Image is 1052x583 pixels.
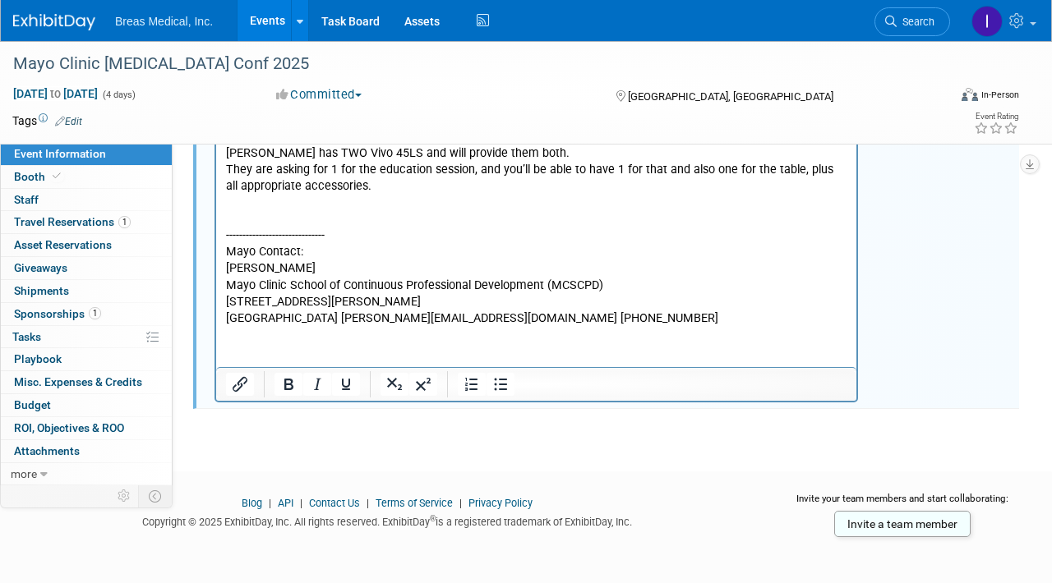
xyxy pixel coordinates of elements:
[265,497,275,509] span: |
[309,497,360,509] a: Contact Us
[14,398,51,411] span: Budget
[155,469,604,483] b: Comprehensive Intensive Tutorial:
[897,16,934,28] span: Search
[53,172,61,181] i: Booth reservation complete
[17,320,132,334] b: Paying by Credit Card
[55,116,82,127] a: Edit
[43,303,631,319] li: Please do not proceed to pay until after countersigned agreement has been returned.
[1,303,172,325] a: Sponsorships1
[362,497,373,509] span: |
[11,467,37,480] span: more
[14,215,131,228] span: Travel Reservations
[14,261,67,274] span: Giveaways
[14,238,112,251] span: Asset Reservations
[1,166,172,188] a: Booth
[430,514,436,523] sup: ®
[332,373,360,396] button: Underline
[1,257,172,279] a: Giveaways
[14,421,124,434] span: ROI, Objectives & ROO
[118,216,131,228] span: 1
[43,287,631,303] li: Agreement is until countersigned agreement has been emailed to you.
[628,90,833,103] span: [GEOGRAPHIC_DATA], [GEOGRAPHIC_DATA]
[10,552,246,566] i: [PERSON_NAME][DEMOGRAPHIC_DATA], M.D.
[113,287,219,301] b: not considered final
[238,436,318,450] a: course website
[12,330,41,343] span: Tasks
[1,211,172,233] a: Travel Reservations1
[336,469,604,483] i: Mayo Clinic [MEDICAL_DATA] Certification Program
[1,463,172,485] a: more
[10,568,167,582] i: [PERSON_NAME], R.R.T., L.R.T.
[14,284,69,297] span: Shipments
[1,417,172,439] a: ROI, Objectives & ROO
[14,444,80,457] span: Attachments
[139,485,173,507] td: Toggle Event Tabs
[270,86,368,103] button: Committed
[101,90,136,100] span: (4 days)
[48,87,63,100] span: to
[10,271,122,285] b: IMPORTANT NOTES:
[10,7,631,287] p: Attendees: [PERSON_NAME] ------------------------------- IngaDolezar / 16Esquire! submitted spons...
[1,371,172,393] a: Misc. Expenses & Credits
[7,49,933,79] div: Mayo Clinic [MEDICAL_DATA] Conf 2025
[303,373,331,396] button: Italic
[874,7,950,36] a: Search
[834,511,971,537] a: Invite a team member
[1,326,172,348] a: Tasks
[115,15,213,28] span: Breas Medical, Inc.
[12,112,82,129] td: Tags
[242,497,262,509] a: Blog
[14,147,106,160] span: Event Information
[1,234,172,256] a: Asset Reservations
[14,193,39,206] span: Staff
[455,497,466,509] span: |
[962,88,978,101] img: Format-Inperson.png
[14,375,142,388] span: Misc. Expenses & Credits
[409,373,437,396] button: Superscript
[190,238,369,252] i: Included with paid sponsorship fee
[12,86,99,101] span: [DATE] [DATE]
[296,497,307,509] span: |
[1,189,172,211] a: Staff
[974,112,1018,121] div: Event Rating
[275,373,302,396] button: Bold
[14,352,62,365] span: Playbook
[971,6,1003,37] img: Inga Dolezar
[89,307,101,319] span: 1
[1,440,172,462] a: Attachments
[1,143,172,165] a: Event Information
[226,373,254,396] button: Insert/edit link
[10,535,386,549] b: [MEDICAL_DATA] in the Management of Hypercapnic [MEDICAL_DATA]
[14,307,101,320] span: Sponsorships
[14,170,64,183] span: Booth
[1,348,172,370] a: Playbook
[980,89,1019,101] div: In-Person
[13,14,95,30] img: ExhibitDay
[381,373,408,396] button: Subscript
[278,497,293,509] a: API
[458,373,486,396] button: Numbered list
[376,497,453,509] a: Terms of Service
[786,492,1019,516] div: Invite your team members and start collaborating:
[10,90,120,103] a: Log in to Mayo Clinic
[487,373,514,396] button: Bullet list
[1,280,172,302] a: Shipments
[12,511,761,530] div: Copyright © 2025 ExhibitDay, Inc. All rights reserved. ExhibitDay is a registered trademark of Ex...
[468,497,533,509] a: Privacy Policy
[1,394,172,416] a: Budget
[110,485,139,507] td: Personalize Event Tab Strip
[872,85,1019,110] div: Event Format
